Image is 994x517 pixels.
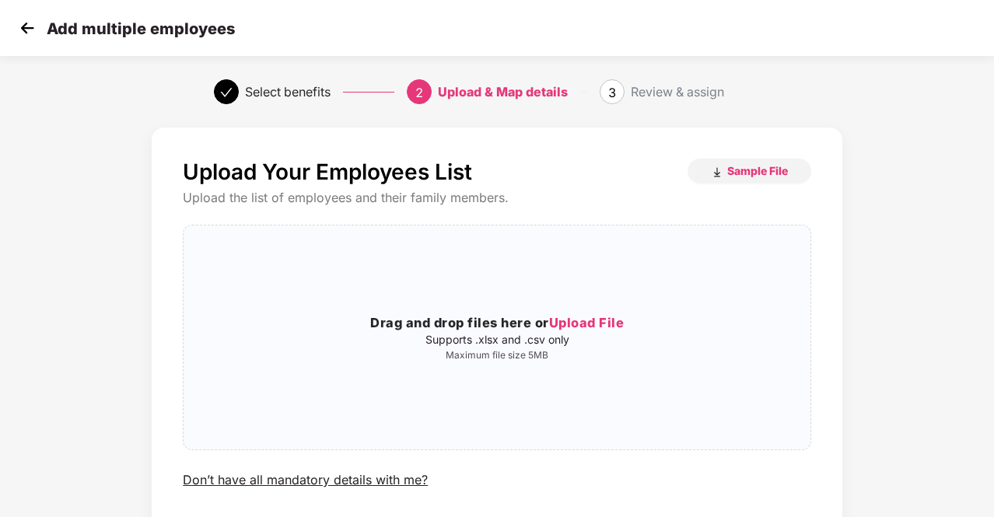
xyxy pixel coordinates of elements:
[184,334,810,346] p: Supports .xlsx and .csv only
[631,79,724,104] div: Review & assign
[184,225,810,449] span: Drag and drop files here orUpload FileSupports .xlsx and .csv onlyMaximum file size 5MB
[16,16,39,40] img: svg+xml;base64,PHN2ZyB4bWxucz0iaHR0cDovL3d3dy53My5vcmcvMjAwMC9zdmciIHdpZHRoPSIzMCIgaGVpZ2h0PSIzMC...
[415,85,423,100] span: 2
[183,190,811,206] div: Upload the list of employees and their family members.
[438,79,568,104] div: Upload & Map details
[184,349,810,362] p: Maximum file size 5MB
[549,315,625,330] span: Upload File
[711,166,723,179] img: download_icon
[183,159,472,185] p: Upload Your Employees List
[608,85,616,100] span: 3
[47,19,235,38] p: Add multiple employees
[688,159,811,183] button: Sample File
[184,313,810,334] h3: Drag and drop files here or
[183,472,428,488] div: Don’t have all mandatory details with me?
[245,79,331,104] div: Select benefits
[727,163,788,178] span: Sample File
[220,86,233,99] span: check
